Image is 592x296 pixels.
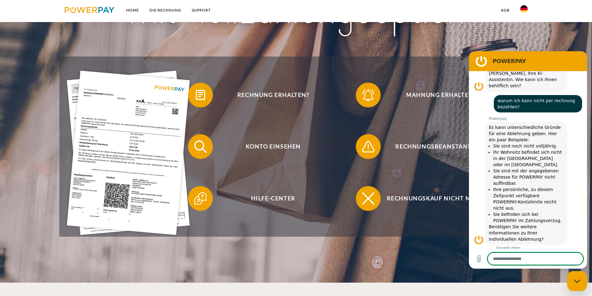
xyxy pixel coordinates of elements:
img: de [520,5,528,13]
img: qb_help.svg [193,191,208,206]
img: qb_bill.svg [193,87,208,103]
img: qb_warning.svg [360,139,376,154]
button: Mahnung erhalten? [356,83,517,107]
img: qb_bell.svg [360,87,376,103]
img: qb_search.svg [193,139,208,154]
button: Rechnungskauf nicht möglich [356,186,517,211]
img: qb_close.svg [360,191,376,206]
a: Home [121,5,144,16]
span: Rechnungsbeanstandung [365,134,517,159]
a: DIE RECHNUNG [144,5,186,16]
button: Rechnung erhalten? [188,83,350,107]
span: Rechnung erhalten? [197,83,349,107]
iframe: Messaging-Fenster [469,51,587,269]
button: Rechnungsbeanstandung [356,134,517,159]
iframe: Schaltfläche zum Öffnen des Messaging-Fensters; Konversation läuft [567,271,587,291]
button: Hilfe-Center [188,186,350,211]
span: Hilfe-Center [197,186,349,211]
a: agb [496,5,515,16]
span: Konto einsehen [197,134,349,159]
a: SUPPORT [186,5,216,16]
span: Rechnungskauf nicht möglich [365,186,517,211]
button: Konto einsehen [188,134,350,159]
span: Mahnung erhalten? [365,83,517,107]
img: single_invoice_powerpay_de.jpg [67,71,190,235]
img: logo-powerpay.svg [65,7,115,13]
